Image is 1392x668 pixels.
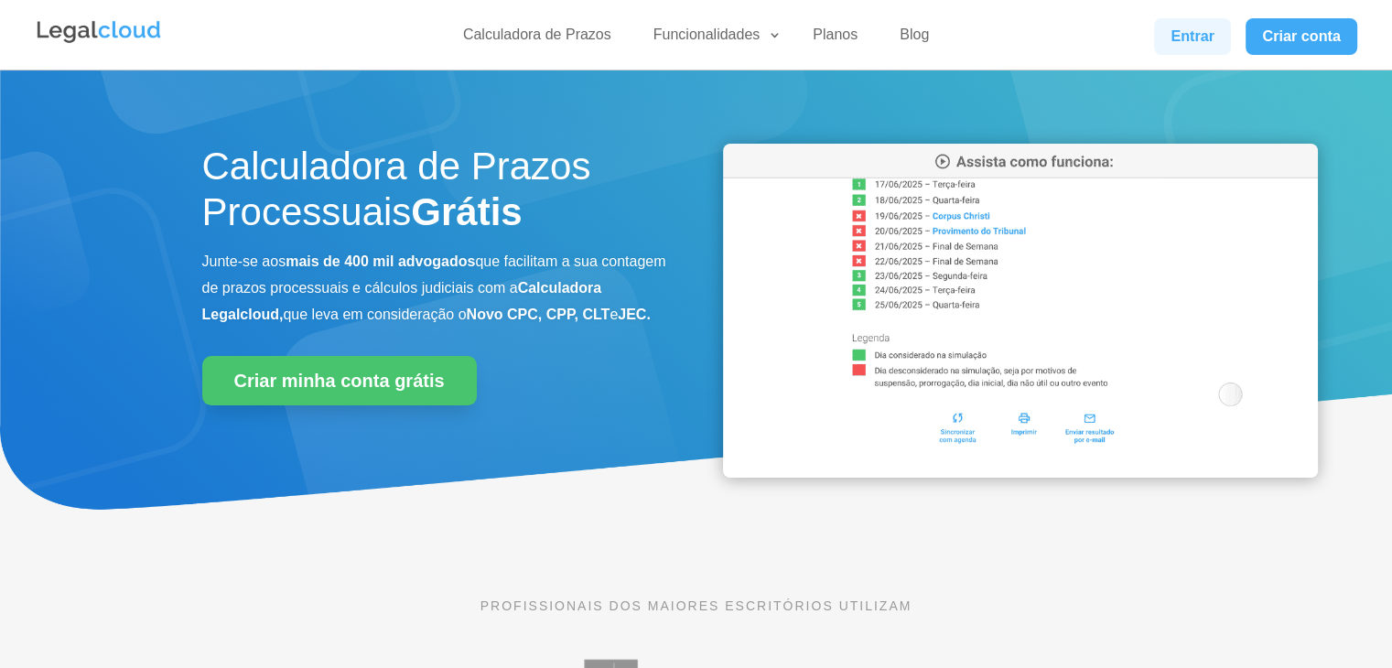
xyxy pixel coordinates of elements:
strong: Grátis [411,190,522,233]
a: Entrar [1154,18,1231,55]
h1: Calculadora de Prazos Processuais [202,144,669,245]
a: Blog [889,26,940,52]
a: Criar minha conta grátis [202,356,477,405]
a: Calculadora de Prazos Processuais da Legalcloud [723,465,1318,480]
a: Criar conta [1246,18,1357,55]
a: Planos [802,26,869,52]
a: Funcionalidades [642,26,782,52]
b: Novo CPC, CPP, CLT [467,307,610,322]
a: Logo da Legalcloud [35,33,163,48]
b: mais de 400 mil advogados [286,253,475,269]
a: Calculadora de Prazos [452,26,622,52]
p: PROFISSIONAIS DOS MAIORES ESCRITÓRIOS UTILIZAM [202,596,1191,616]
p: Junte-se aos que facilitam a sua contagem de prazos processuais e cálculos judiciais com a que le... [202,249,669,328]
b: Calculadora Legalcloud, [202,280,602,322]
img: Legalcloud Logo [35,18,163,46]
img: Calculadora de Prazos Processuais da Legalcloud [723,144,1318,478]
b: JEC. [618,307,651,322]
